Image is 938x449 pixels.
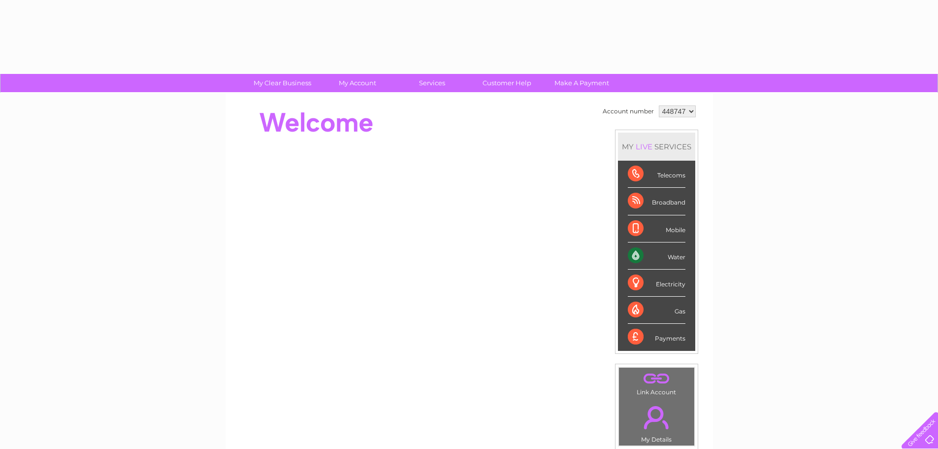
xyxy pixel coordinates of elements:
[600,103,656,120] td: Account number
[618,133,695,161] div: MY SERVICES
[628,242,685,270] div: Water
[634,142,654,151] div: LIVE
[628,270,685,297] div: Electricity
[242,74,323,92] a: My Clear Business
[541,74,622,92] a: Make A Payment
[628,324,685,350] div: Payments
[628,161,685,188] div: Telecoms
[621,370,692,387] a: .
[618,398,695,446] td: My Details
[391,74,473,92] a: Services
[621,400,692,435] a: .
[618,367,695,398] td: Link Account
[628,297,685,324] div: Gas
[628,188,685,215] div: Broadband
[466,74,548,92] a: Customer Help
[628,215,685,242] div: Mobile
[317,74,398,92] a: My Account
